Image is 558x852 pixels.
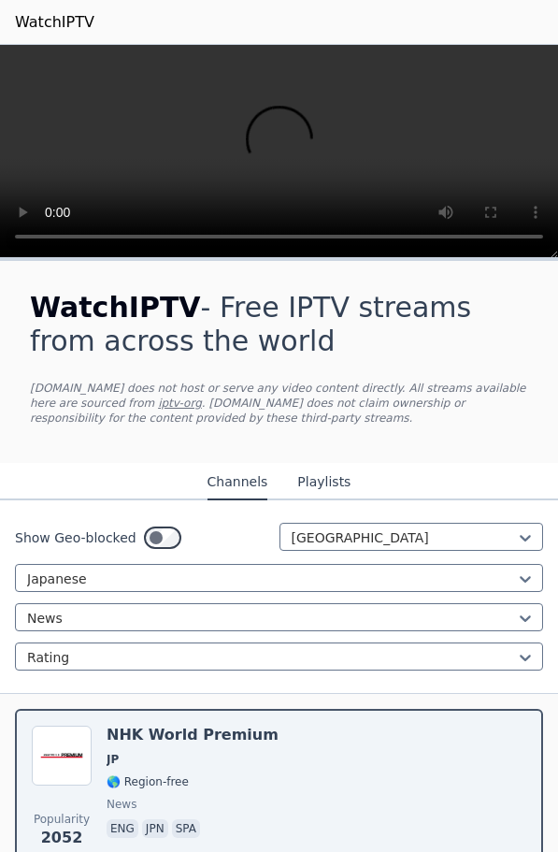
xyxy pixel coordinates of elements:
[107,819,138,838] p: eng
[30,291,201,324] span: WatchIPTV
[207,465,268,500] button: Channels
[34,812,90,827] span: Popularity
[107,752,119,767] span: JP
[30,291,528,358] h1: - Free IPTV streams from across the world
[15,11,94,34] a: WatchIPTV
[15,528,136,547] label: Show Geo-blocked
[107,774,189,789] span: 🌎 Region-free
[158,397,202,410] a: iptv-org
[107,726,279,744] h6: NHK World Premium
[172,819,200,838] p: spa
[142,819,168,838] p: jpn
[297,465,351,500] button: Playlists
[107,797,136,812] span: news
[32,726,92,786] img: NHK World Premium
[30,381,528,426] p: [DOMAIN_NAME] does not host or serve any video content directly. All streams available here are s...
[41,827,83,849] span: 2052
